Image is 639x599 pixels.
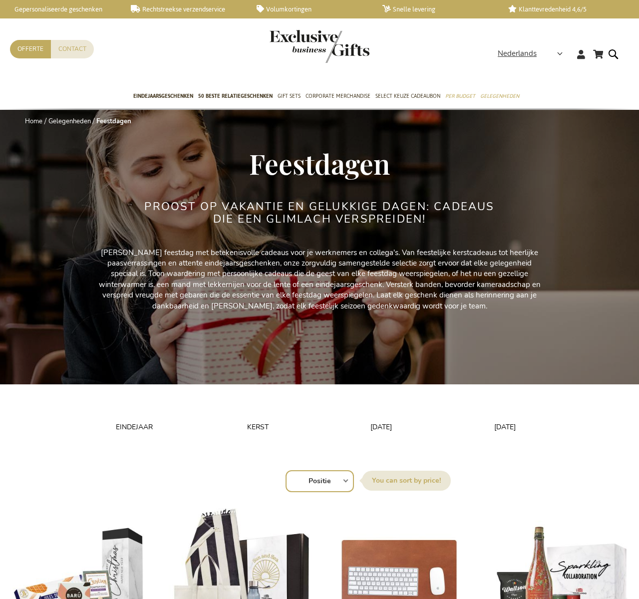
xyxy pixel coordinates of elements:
[133,84,193,109] a: Eindejaarsgeschenken
[278,84,301,109] a: Gift Sets
[362,471,451,491] label: Sorteer op
[270,30,369,63] img: Exclusive Business gifts logo
[306,91,370,101] span: Corporate Merchandise
[445,91,475,101] span: Per Budget
[332,422,431,432] div: [DATE]
[95,248,544,312] p: [PERSON_NAME] feestdag met betekenisvolle cadeaus voor je werknemers en collega's. Van feestelijk...
[132,201,507,225] h2: Proost op vakantie en gelukkige dagen: Cadeaus die een glimlach verspreiden!
[498,48,537,59] span: Nederlands
[249,145,390,182] span: Feestdagen
[456,422,555,432] div: [DATE]
[133,91,193,101] span: Eindejaarsgeschenken
[199,382,318,417] a: Christmas Gift
[131,5,241,13] a: Rechtstreekse verzendservice
[5,5,115,13] a: Gepersonaliseerde geschenken
[508,5,618,13] a: Klanttevredenheid 4,6/5
[270,30,319,63] a: store logo
[306,84,370,109] a: Corporate Merchandise
[25,117,42,126] a: Home
[75,382,194,417] a: Gifts For The Wine Lover
[198,84,273,109] a: 50 beste relatiegeschenken
[48,117,91,126] a: Gelegenheden
[382,5,492,13] a: Snelle levering
[480,91,519,101] span: Gelegenheden
[445,84,475,109] a: Per Budget
[278,91,301,101] span: Gift Sets
[209,422,308,432] div: Kerst
[51,40,94,58] a: Contact
[96,117,131,126] strong: Feestdagen
[85,422,184,432] div: Eindejaar
[375,91,440,101] span: Select Keuze Cadeaubon
[480,84,519,109] a: Gelegenheden
[322,382,441,417] a: St Nicholas Gifts
[375,84,440,109] a: Select Keuze Cadeaubon
[446,382,565,417] a: Eid al-Fitr
[257,5,366,13] a: Volumkortingen
[10,40,51,58] a: Offerte
[198,91,273,101] span: 50 beste relatiegeschenken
